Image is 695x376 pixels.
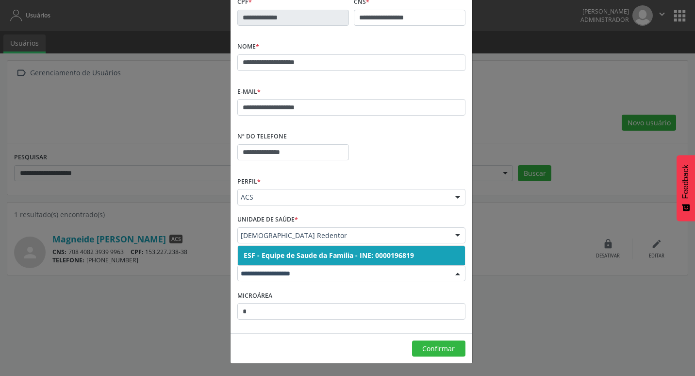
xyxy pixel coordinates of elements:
[237,129,287,144] label: Nº do Telefone
[422,344,455,353] span: Confirmar
[237,212,298,227] label: Unidade de saúde
[681,165,690,199] span: Feedback
[412,341,465,357] button: Confirmar
[237,85,261,100] label: E-mail
[677,155,695,221] button: Feedback - Mostrar pesquisa
[241,231,446,240] span: [DEMOGRAPHIC_DATA] Redentor
[241,192,446,202] span: ACS
[237,174,261,189] label: Perfil
[244,251,414,260] span: ESF - Equipe de Saude da Familia - INE: 0000196819
[237,288,272,303] label: Microárea
[237,39,259,54] label: Nome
